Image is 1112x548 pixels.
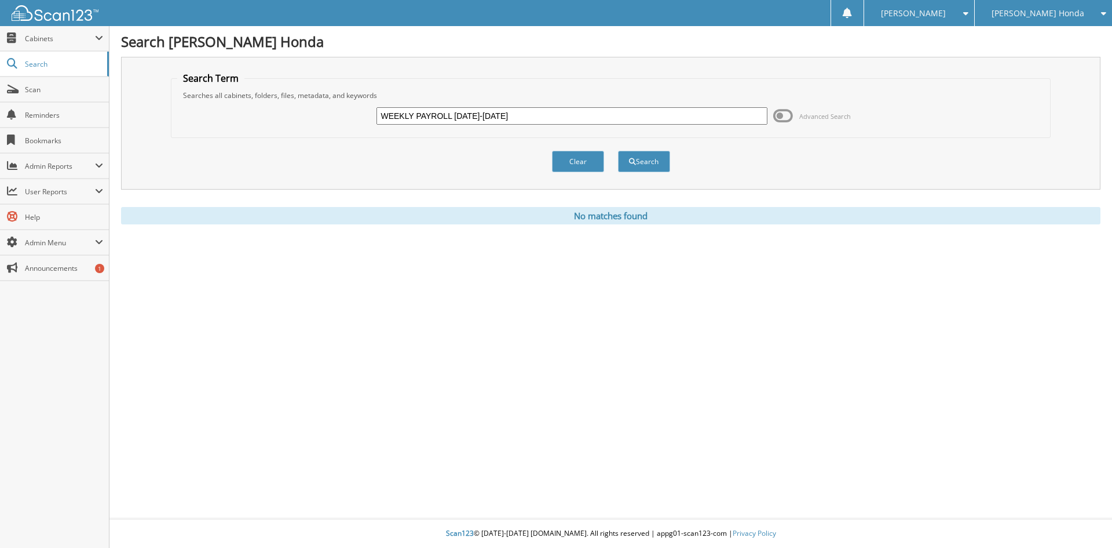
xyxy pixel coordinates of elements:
span: Reminders [25,110,103,120]
span: User Reports [25,187,95,197]
div: Searches all cabinets, folders, files, metadata, and keywords [177,90,1045,100]
span: Announcements [25,263,103,273]
span: Cabinets [25,34,95,43]
span: Admin Reports [25,161,95,171]
div: No matches found [121,207,1100,224]
button: Search [618,151,670,172]
h1: Search [PERSON_NAME] Honda [121,32,1100,51]
span: Help [25,212,103,222]
img: scan123-logo-white.svg [12,5,98,21]
legend: Search Term [177,72,244,85]
span: Scan [25,85,103,95]
span: Scan123 [446,528,474,538]
a: Privacy Policy [733,528,776,538]
span: Admin Menu [25,238,95,248]
span: Search [25,59,101,69]
span: Bookmarks [25,136,103,146]
span: Advanced Search [799,112,851,121]
div: © [DATE]-[DATE] [DOMAIN_NAME]. All rights reserved | appg01-scan123-com | [109,520,1112,548]
div: 1 [95,264,104,273]
button: Clear [552,151,604,172]
span: [PERSON_NAME] Honda [992,10,1084,17]
span: [PERSON_NAME] [881,10,946,17]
